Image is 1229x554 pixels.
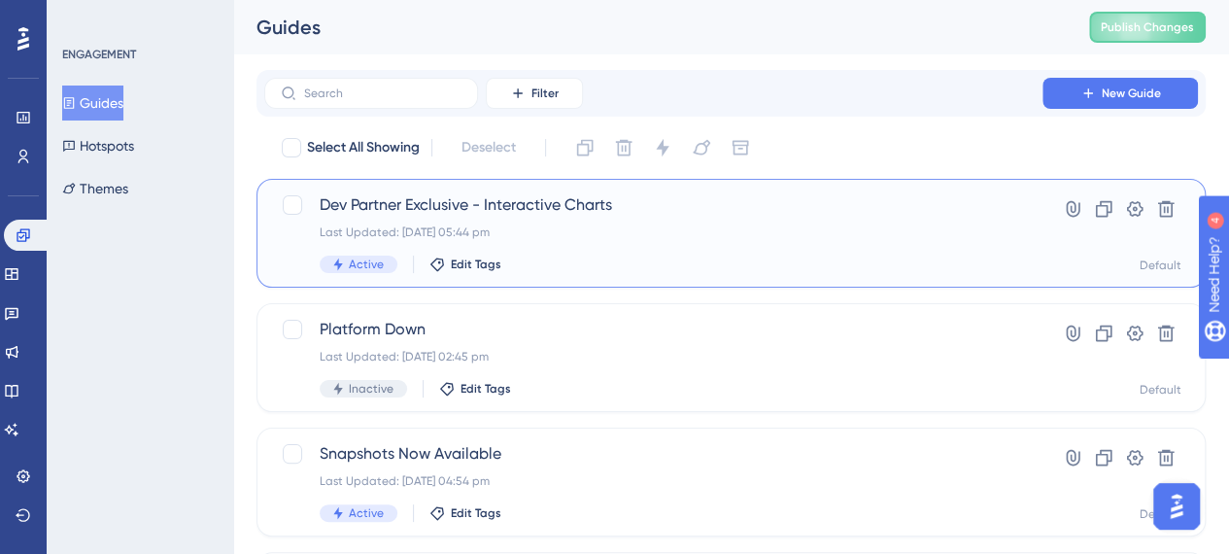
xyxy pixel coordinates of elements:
button: Themes [62,171,128,206]
span: Need Help? [46,5,121,28]
div: Default [1140,382,1181,398]
input: Search [304,87,461,100]
span: Dev Partner Exclusive - Interactive Charts [320,193,987,217]
button: Filter [486,78,583,109]
iframe: UserGuiding AI Assistant Launcher [1147,477,1206,536]
span: Publish Changes [1101,19,1194,35]
button: Hotspots [62,128,134,163]
button: Guides [62,86,123,121]
span: Snapshots Now Available [320,442,987,466]
span: New Guide [1102,86,1161,101]
div: Last Updated: [DATE] 02:45 pm [320,349,987,364]
button: Deselect [444,130,533,165]
button: Edit Tags [439,381,511,397]
div: Guides [256,14,1041,41]
div: Default [1140,258,1181,273]
div: Last Updated: [DATE] 05:44 pm [320,225,987,240]
button: Publish Changes [1089,12,1206,43]
button: Edit Tags [429,505,501,521]
div: Default [1140,506,1181,522]
div: 4 [135,10,141,25]
button: Edit Tags [429,257,501,272]
span: Edit Tags [451,505,501,521]
div: Last Updated: [DATE] 04:54 pm [320,473,987,489]
span: Edit Tags [451,257,501,272]
span: Select All Showing [307,136,420,159]
span: Platform Down [320,318,987,341]
span: Inactive [349,381,393,397]
div: ENGAGEMENT [62,47,136,62]
button: New Guide [1042,78,1198,109]
span: Active [349,505,384,521]
span: Active [349,257,384,272]
span: Deselect [461,136,516,159]
span: Filter [531,86,559,101]
span: Edit Tags [461,381,511,397]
